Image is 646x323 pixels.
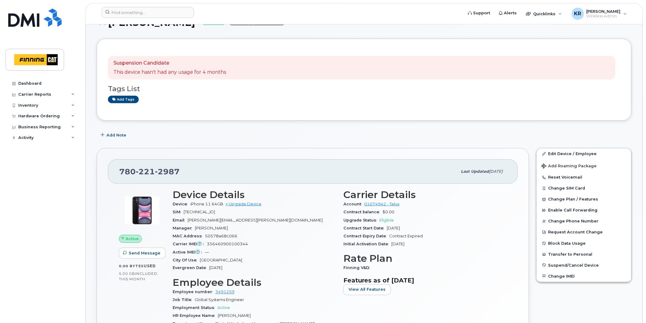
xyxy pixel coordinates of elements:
span: 50578a68c066 [205,234,237,238]
span: 356460900100344 [207,242,248,246]
a: 3491259 [215,290,235,294]
span: View All Features [349,287,386,293]
img: image20231002-4137094-9apcgt.jpeg [124,192,160,229]
span: Wireless Admin [587,14,621,19]
span: Device [173,202,190,206]
div: Kristie Reil [568,8,631,20]
h3: Carrier Details [343,189,507,200]
button: Request Account Change [537,227,631,238]
span: MAC Address [173,234,205,238]
a: Alerts [495,7,521,19]
input: Find something... [102,7,194,18]
span: Eligible [380,218,394,222]
a: + Upgrade Device [226,202,261,206]
span: Email [173,218,188,222]
button: Enable Call Forwarding [537,205,631,216]
span: Support [473,10,490,16]
span: Quicklinks [533,11,556,16]
button: Reset Voicemail [537,172,631,183]
span: 5.00 GB [119,272,135,276]
span: 2987 [155,167,180,176]
button: Add Roaming Package [537,159,631,172]
button: Change SIM Card [537,183,631,194]
span: Alerts [504,10,517,16]
span: Finning V&D [343,266,373,270]
span: [DATE] [387,226,400,230]
span: City Of Use [173,258,200,262]
button: Send Message [119,248,166,259]
button: Block Data Usage [537,238,631,249]
p: Suspension Candidate [113,60,226,67]
span: Enable Call Forwarding [548,208,598,213]
button: Add Note [97,130,131,141]
div: Quicklinks [522,8,566,20]
h3: Device Details [173,189,336,200]
span: $0.00 [383,210,395,214]
span: HR Employee Name [173,314,218,318]
span: Contract Expiry Date [343,234,389,238]
iframe: Messenger Launcher [619,296,641,318]
span: Send Message [129,250,160,256]
a: Support [464,7,495,19]
button: Change Phone Number [537,216,631,227]
span: Manager [173,226,195,230]
span: Active IMEI [173,250,205,254]
span: [PERSON_NAME] [587,9,621,14]
h3: Employee Details [173,277,336,288]
h3: Features as of [DATE] [343,277,507,284]
span: Account [343,202,364,206]
span: Initial Activation Date [343,242,392,246]
span: Active [217,306,230,310]
a: Edit Device / Employee [537,148,631,159]
span: [PERSON_NAME] [195,226,228,230]
a: 01074942 - Telus [364,202,400,206]
span: — [205,250,209,254]
span: Carrier IMEI [173,242,207,246]
span: used [144,264,156,268]
span: Change Plan / Features [548,197,598,202]
span: Global Systems Engineer [195,298,244,302]
button: Transfer to Personal [537,249,631,260]
span: Contract Expired [389,234,423,238]
a: Add tags [108,96,139,103]
span: Active [126,236,139,242]
span: Suspend/Cancel Device [548,263,599,268]
button: Change IMEI [537,271,631,282]
span: Add Roaming Package [542,164,597,169]
span: [DATE] [489,169,503,174]
span: Contract Start Date [343,226,387,230]
span: [GEOGRAPHIC_DATA] [200,258,242,262]
span: 221 [136,167,155,176]
span: [DATE] [209,266,222,270]
span: SIM [173,210,184,214]
button: Suspend/Cancel Device [537,260,631,271]
p: This device hasn't had any usage for 4 months [113,69,226,76]
span: Last updated [461,169,489,174]
span: [PERSON_NAME][EMAIL_ADDRESS][PERSON_NAME][DOMAIN_NAME] [188,218,323,222]
span: included this month [119,272,157,282]
h3: Rate Plan [343,253,507,264]
span: Evergreen Date [173,266,209,270]
span: Job Title [173,298,195,302]
span: [TECHNICAL_ID] [184,210,215,214]
span: iPhone 11 64GB [190,202,223,206]
button: Change Plan / Features [537,194,631,205]
span: 780 [119,167,180,176]
span: [DATE] [392,242,405,246]
button: View All Features [343,284,391,295]
span: [PERSON_NAME] [218,314,251,318]
h3: Tags List [108,85,620,93]
span: 0.00 Bytes [119,264,144,268]
span: Upgrade Status [343,218,380,222]
span: Employment Status [173,306,217,310]
span: KR [574,10,581,17]
span: Employee number [173,290,215,294]
span: Contract balance [343,210,383,214]
span: Add Note [106,132,126,138]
